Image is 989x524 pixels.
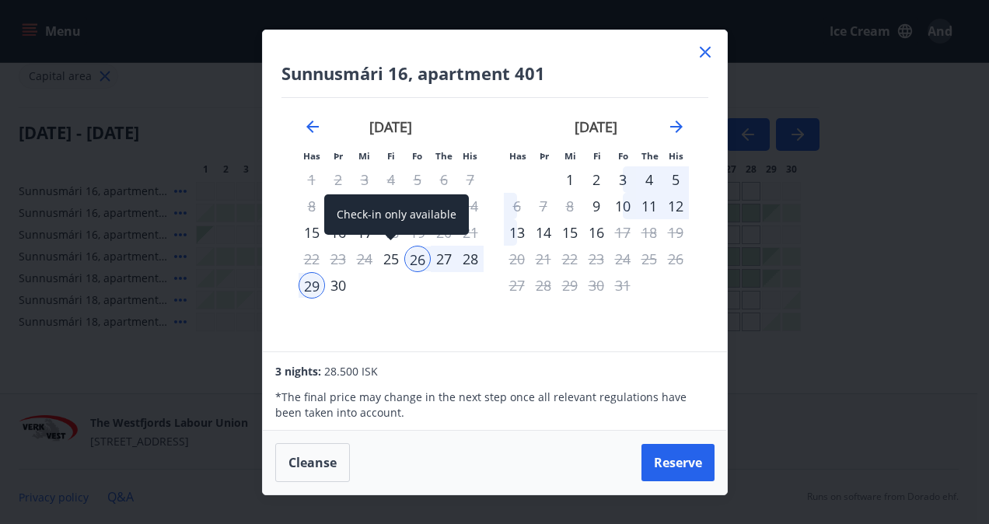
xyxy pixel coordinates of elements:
div: 3 [610,166,636,193]
td: Not available. laugardagur, 6. september 2025 [431,166,457,193]
td: Choose þriðjudagur, 14. október 2025 as your check-in date. It’s available. [530,219,557,246]
button: Reserve [641,444,715,481]
td: Not available. Thursday, September 11, 2025 [378,193,404,219]
td: Not available. laugardagur, 13. september 2025 [431,193,457,219]
td: Not available. Wednesday, October 29, 2025 [557,272,583,299]
td: Not available. Saturday, October 18, 2025 [636,219,662,246]
td: Choose laugardagur, 11. október 2025 as your check-in date. It’s available. [636,193,662,219]
div: 11 [636,193,662,219]
td: Choose laugardagur, 4. október 2025 as your check-in date. It’s available. [636,166,662,193]
td: Selected for the first time. Saturday, September 27, 2025 [431,246,457,272]
td: Not available. Wednesday, October 22, 2025 [557,246,583,272]
td: Choose föstudagur, 10. október 2025 as your check-in date. It’s available. [610,193,636,219]
td: Not available. Friday, September 12, 2025 [404,193,431,219]
span: 28.500 ISK [324,364,378,379]
div: Calendar [281,98,708,333]
small: Þr [334,150,343,162]
td: Choose þriðjudagur, 2. september 2025 as your check-in date. It’s available. [325,166,351,193]
div: 30 [325,272,351,299]
small: Has [509,150,526,162]
td: Not available. Monday, September 22, 2025 [299,246,325,272]
div: 10 [610,193,636,219]
td: Choose fimmtudagur, 16. október 2025 as your check-in date. It’s available. [583,219,610,246]
td: Not available. Wednesday, September 24, 2025 [351,246,378,272]
td: Not available. Sunday, October 26, 2025 [662,246,689,272]
strong: [DATE] [575,117,617,136]
small: Fo [412,150,422,162]
div: 26 [404,246,431,272]
td: Choose föstudagur, 17. október 2025 as your check-in date. It’s available. [610,219,636,246]
td: Choose fimmtudagur, 25. september 2025 as your check-in date. It’s available. [378,246,404,272]
div: 29 [299,272,325,299]
div: Only check-out available [504,193,530,219]
td: Not available. Monday, October 20, 2025 [504,246,530,272]
td: Selected as end date. Monday, September 29, 2025 [299,272,325,299]
td: Choose fimmtudagur, 4. september 2025 as your check-in date. It’s available. [378,166,404,193]
td: Not available. Tuesday, September 23, 2025 [325,246,351,272]
td: Not available. Tuesday, October 7, 2025 [530,193,557,219]
td: Not available. Thursday, October 23, 2025 [583,246,610,272]
td: Not available. Wednesday, September 10, 2025 [351,193,378,219]
small: Fi [387,150,395,162]
small: His [463,150,477,162]
div: 14 [530,219,557,246]
div: 1 [557,166,583,193]
td: Choose sunnudagur, 5. október 2025 as your check-in date. It’s available. [662,166,689,193]
small: The [435,150,453,162]
div: 4 [636,166,662,193]
small: Has [303,150,320,162]
div: Only check-out available [610,219,636,246]
td: Choose föstudagur, 3. október 2025 as your check-in date. It’s available. [610,166,636,193]
td: Choose fimmtudagur, 9. október 2025 as your check-in date. It’s available. [583,193,610,219]
td: Choose miðvikudagur, 15. október 2025 as your check-in date. It’s available. [557,219,583,246]
div: 16 [583,219,610,246]
small: His [669,150,683,162]
div: Move forward to switch to the next month. [667,117,686,136]
td: Not available. Saturday, October 25, 2025 [636,246,662,272]
small: Þr [540,150,549,162]
small: Mi [564,150,576,162]
strong: [DATE] [369,117,412,136]
font: The final price may change in the next step once all relevant regulations have been taken into ac... [275,390,687,420]
td: Not available. sunnudagur, 21. september 2025 [457,219,484,246]
td: Not available. Friday, October 24, 2025 [610,246,636,272]
div: 27 [431,246,457,272]
td: Choose mánudagur, 8. september 2025 as your check-in date. It’s available. [299,193,325,219]
div: 15 [557,219,583,246]
span: 3 nights: [275,364,321,379]
div: 13 [504,219,530,246]
div: 12 [662,193,689,219]
td: Choose miðvikudagur, 1. október 2025 as your check-in date. It’s available. [557,166,583,193]
td: Not available. Monday, October 27, 2025 [504,272,530,299]
td: Choose fimmtudagur, 2. október 2025 as your check-in date. It’s available. [583,166,610,193]
td: Choose mánudagur, 15. september 2025 as your check-in date. It’s available. [299,219,325,246]
small: Fi [593,150,601,162]
td: Choose föstudagur, 5. september 2025 as your check-in date. It’s available. [404,166,431,193]
div: Move backward to switch to the previous month. [303,117,322,136]
div: 2 [583,166,610,193]
button: Cleanse [275,443,350,482]
small: The [641,150,659,162]
td: Choose sunnudagur, 12. október 2025 as your check-in date. It’s available. [662,193,689,219]
td: Not available. Tuesday, October 21, 2025 [530,246,557,272]
div: 5 [662,166,689,193]
td: Not available. sunnudagur, 14. september 2025 [457,193,484,219]
div: 28 [457,246,484,272]
td: Not available. sunnudagur, 7. september 2025 [457,166,484,193]
small: Fo [618,150,628,162]
td: Not available. Sunday, October 19, 2025 [662,219,689,246]
div: Check-in only available [583,193,610,219]
div: Check-in only available [378,246,404,272]
td: Not available. Tuesday, October 28, 2025 [530,272,557,299]
td: Choose þriðjudagur, 9. september 2025 as your check-in date. It’s available. [325,193,351,219]
td: Not available. Thursday, October 30, 2025 [583,272,610,299]
td: Choose mánudagur, 6. október 2025 as your check-in date. It’s available. [504,193,530,219]
div: Check-in only available [299,219,325,246]
font: Check-in only available [337,207,456,222]
td: Selected for the first time. Sunday, September 28, 2025 [457,246,484,272]
td: Not available. Wednesday, October 8, 2025 [557,193,583,219]
td: Selected as start date. Friday, September 26, 2025 [404,246,431,272]
td: Choose mánudagur, 1. september 2025 as your check-in date. It’s available. [299,166,325,193]
td: Choose mánudagur, 13. október 2025 as your check-in date. It’s available. [504,219,530,246]
td: Choose miðvikudagur, 3. september 2025 as your check-in date. It’s available. [351,166,378,193]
